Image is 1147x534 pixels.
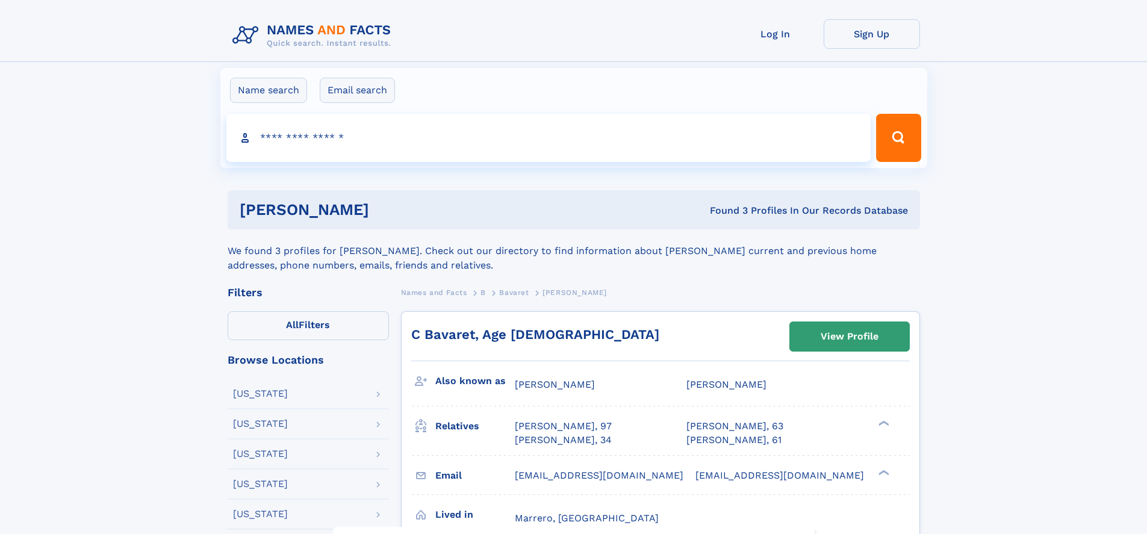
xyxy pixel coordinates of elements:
[499,285,529,300] a: Bavaret
[480,288,486,297] span: B
[515,433,612,447] a: [PERSON_NAME], 34
[875,468,890,476] div: ❯
[230,78,307,103] label: Name search
[499,288,529,297] span: Bavaret
[320,78,395,103] label: Email search
[824,19,920,49] a: Sign Up
[435,371,515,391] h3: Also known as
[480,285,486,300] a: B
[286,319,299,331] span: All
[233,479,288,489] div: [US_STATE]
[435,465,515,486] h3: Email
[821,323,878,350] div: View Profile
[228,229,920,273] div: We found 3 profiles for [PERSON_NAME]. Check out our directory to find information about [PERSON_...
[233,449,288,459] div: [US_STATE]
[401,285,467,300] a: Names and Facts
[686,433,782,447] a: [PERSON_NAME], 61
[226,114,871,162] input: search input
[515,512,659,524] span: Marrero, [GEOGRAPHIC_DATA]
[686,420,783,433] a: [PERSON_NAME], 63
[686,379,766,390] span: [PERSON_NAME]
[790,322,909,351] a: View Profile
[228,355,389,365] div: Browse Locations
[233,419,288,429] div: [US_STATE]
[411,327,659,342] a: C Bavaret, Age [DEMOGRAPHIC_DATA]
[228,311,389,340] label: Filters
[233,509,288,519] div: [US_STATE]
[228,19,401,52] img: Logo Names and Facts
[727,19,824,49] a: Log In
[875,420,890,427] div: ❯
[435,416,515,436] h3: Relatives
[515,470,683,481] span: [EMAIL_ADDRESS][DOMAIN_NAME]
[228,287,389,298] div: Filters
[435,505,515,525] h3: Lived in
[539,204,908,217] div: Found 3 Profiles In Our Records Database
[233,389,288,399] div: [US_STATE]
[240,202,539,217] h1: [PERSON_NAME]
[515,379,595,390] span: [PERSON_NAME]
[695,470,864,481] span: [EMAIL_ADDRESS][DOMAIN_NAME]
[515,420,612,433] a: [PERSON_NAME], 97
[876,114,921,162] button: Search Button
[542,288,607,297] span: [PERSON_NAME]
